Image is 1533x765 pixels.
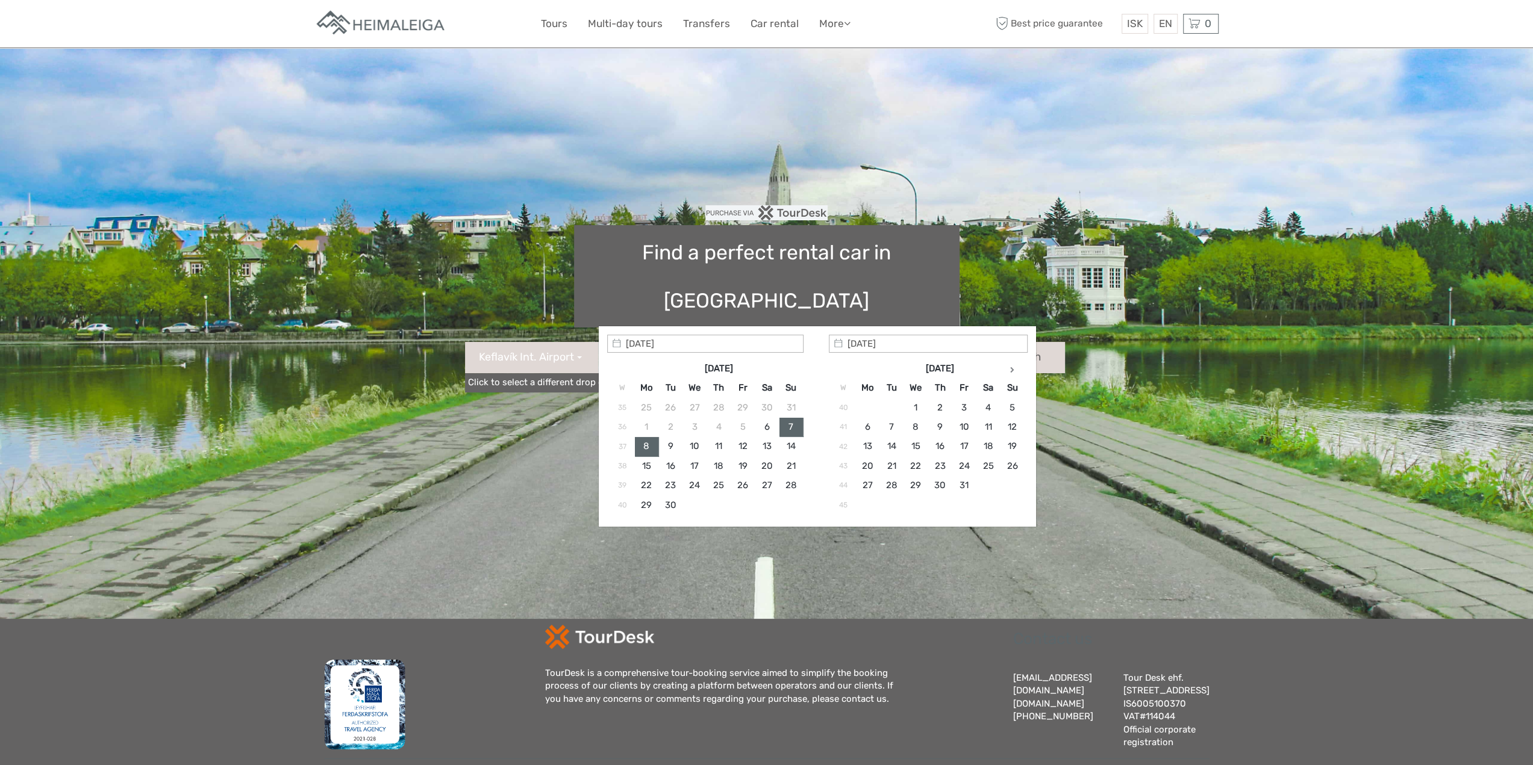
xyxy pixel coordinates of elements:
td: 11 [976,417,1000,436]
td: 30 [928,476,952,495]
th: We [682,379,707,398]
th: Su [1000,379,1024,398]
td: 16 [658,456,682,475]
img: fms.png [324,659,406,749]
td: 13 [855,437,879,456]
td: 44 [831,476,855,495]
th: Mo [855,379,879,398]
td: 8 [904,417,928,436]
td: 45 [831,495,855,515]
a: Click to select a different drop off place [465,373,637,392]
td: 36 [610,417,634,436]
td: 41 [831,417,855,436]
td: 7 [879,417,904,436]
td: 21 [879,456,904,475]
td: 22 [904,456,928,475]
td: 39 [610,476,634,495]
td: 25 [707,476,731,495]
td: 31 [952,476,976,495]
td: 18 [976,437,1000,456]
td: 14 [779,437,803,456]
a: Official corporate registration [1123,724,1196,748]
td: 38 [610,456,634,475]
td: 19 [731,456,755,475]
td: 4 [976,398,1000,417]
td: 25 [634,398,658,417]
td: 26 [731,476,755,495]
td: 12 [731,437,755,456]
div: TourDesk is a comprehensive tour-booking service aimed to simplify the booking process of our cli... [545,667,907,705]
a: Multi-day tours [588,15,663,33]
td: 1 [904,398,928,417]
th: W [610,379,634,398]
td: 25 [976,456,1000,475]
td: 28 [879,476,904,495]
td: 28 [779,476,803,495]
td: 3 [952,398,976,417]
td: 5 [1000,398,1024,417]
th: Th [928,379,952,398]
th: [DATE] [879,359,1000,378]
td: 40 [610,495,634,515]
td: 5 [731,417,755,436]
h2: Contact us [1013,630,1210,649]
td: 30 [658,495,682,515]
td: 28 [707,398,731,417]
td: 27 [755,476,779,495]
td: 19 [1000,437,1024,456]
td: 40 [831,398,855,417]
div: EN [1154,14,1178,34]
td: 1 [634,417,658,436]
td: 10 [682,437,707,456]
td: 12 [1000,417,1024,436]
td: 17 [682,456,707,475]
th: Sa [976,379,1000,398]
a: More [819,15,851,33]
td: 10 [952,417,976,436]
td: 11 [707,437,731,456]
td: 35 [610,398,634,417]
td: 21 [779,456,803,475]
td: 23 [658,476,682,495]
th: Tu [879,379,904,398]
div: [EMAIL_ADDRESS][DOMAIN_NAME] [PHONE_NUMBER] [1013,672,1111,749]
td: 9 [928,417,952,436]
td: 13 [755,437,779,456]
img: PurchaseViaTourDesk.png [705,205,828,220]
div: Tour Desk ehf. [STREET_ADDRESS] IS6005100370 VAT#114044 [1123,672,1210,749]
th: Sa [755,379,779,398]
td: 42 [831,437,855,456]
td: 2 [928,398,952,417]
td: 3 [682,417,707,436]
td: 6 [755,417,779,436]
span: Keflavík Int. Airport [479,350,574,365]
td: 24 [952,456,976,475]
a: Car rental [751,15,799,33]
img: td-logo-white.png [545,625,654,649]
td: 27 [855,476,879,495]
td: 9 [658,437,682,456]
span: Best price guarantee [993,14,1119,34]
td: 20 [855,456,879,475]
td: 22 [634,476,658,495]
th: W [831,379,855,398]
td: 27 [682,398,707,417]
td: 8 [634,437,658,456]
td: 31 [779,398,803,417]
td: 29 [904,476,928,495]
span: 0 [1203,17,1213,29]
td: 15 [904,437,928,456]
td: 20 [755,456,779,475]
td: 29 [731,398,755,417]
th: Tu [658,379,682,398]
td: 37 [610,437,634,456]
a: Transfers [683,15,730,33]
th: Fr [952,379,976,398]
th: Mo [634,379,658,398]
img: Apartments in Reykjavik [315,9,448,39]
td: 7 [779,417,803,436]
td: 29 [634,495,658,515]
td: 6 [855,417,879,436]
td: 43 [831,456,855,475]
td: 17 [952,437,976,456]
